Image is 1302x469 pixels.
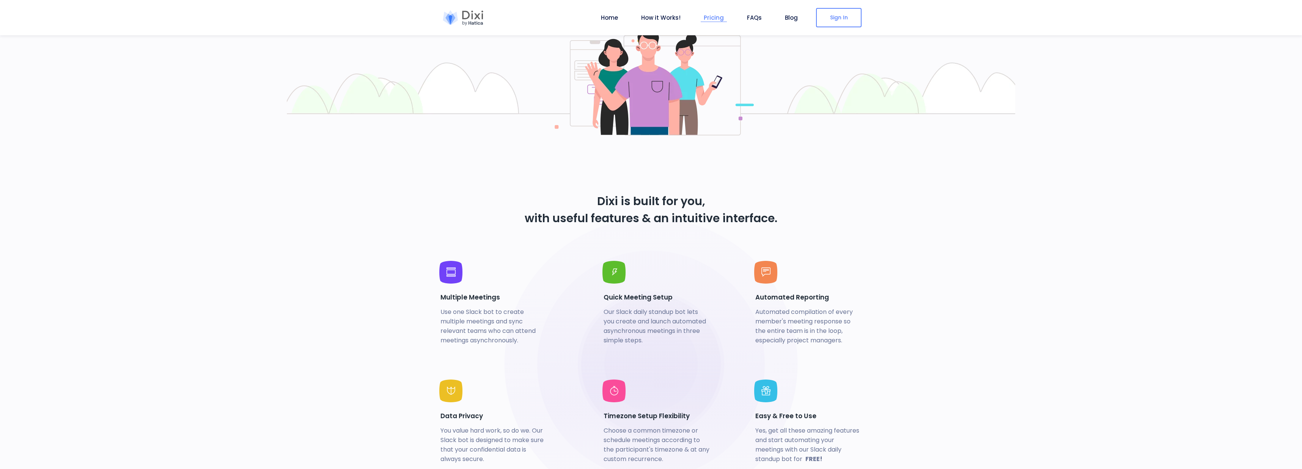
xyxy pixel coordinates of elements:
[755,293,862,301] h5: Automated Reporting
[604,293,710,301] h5: Quick Meeting Setup
[755,307,862,345] p: Automated compilation of every member's meeting response so the entire team is in the loop, espec...
[604,426,710,464] p: Choose a common timezone or schedule meetings according to the participant's timezone & at any cu...
[701,13,727,22] a: Pricing
[755,412,862,420] h5: Easy & Free to Use
[440,426,547,464] p: You value hard work, so do we. Our Slack bot is designed to make sure that your confidential data...
[744,13,765,22] a: FAQs
[440,307,547,345] p: Use one Slack bot to create multiple meetings and sync relevant teams who can attend meetings asy...
[440,412,547,420] h5: Data Privacy
[638,13,684,22] a: How it Works!
[816,8,862,27] a: Sign In
[802,453,826,464] span: FREE!
[440,193,862,227] h2: Dixi is built for you, with useful features & an intuitive interface.
[440,293,547,301] h5: Multiple Meetings
[604,307,710,345] p: Our Slack daily standup bot lets you create and launch automated asynchronous meetings in three s...
[782,13,801,22] a: Blog
[755,426,862,464] p: Yes, get all these amazing features and start automating your meetings with our Slack daily stand...
[598,13,621,22] a: Home
[604,412,710,420] h5: Timezone Setup Flexibility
